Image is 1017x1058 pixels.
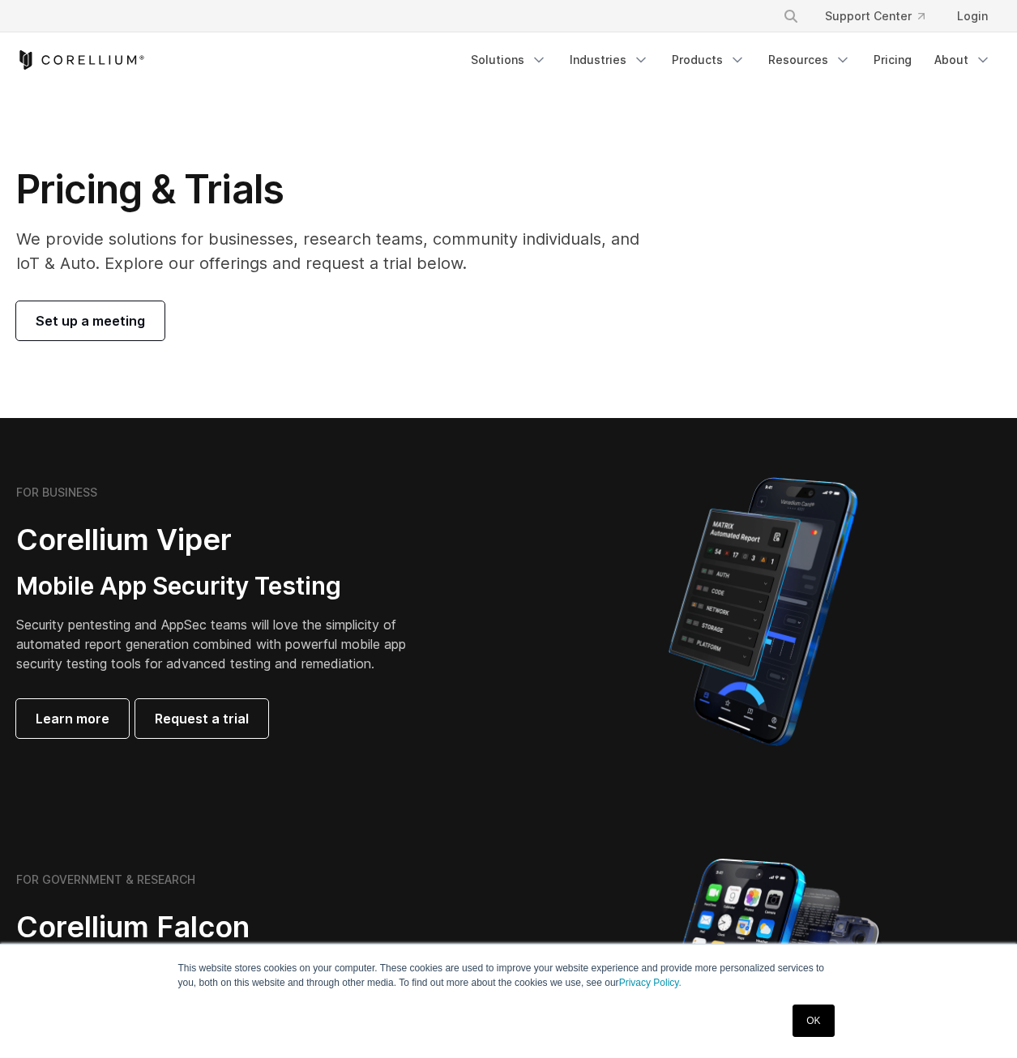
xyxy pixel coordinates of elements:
[178,961,840,990] p: This website stores cookies on your computer. These cookies are used to improve your website expe...
[36,709,109,728] span: Learn more
[776,2,805,31] button: Search
[16,571,431,602] h3: Mobile App Security Testing
[944,2,1001,31] a: Login
[641,470,885,753] img: Corellium MATRIX automated report on iPhone showing app vulnerability test results across securit...
[16,485,97,500] h6: FOR BUSINESS
[16,909,470,945] h2: Corellium Falcon
[793,1005,834,1037] a: OK
[135,699,268,738] a: Request a trial
[662,45,755,75] a: Products
[864,45,921,75] a: Pricing
[16,301,165,340] a: Set up a meeting
[758,45,861,75] a: Resources
[36,311,145,331] span: Set up a meeting
[619,977,682,988] a: Privacy Policy.
[16,165,662,214] h1: Pricing & Trials
[16,699,129,738] a: Learn more
[812,2,938,31] a: Support Center
[763,2,1001,31] div: Navigation Menu
[16,615,431,673] p: Security pentesting and AppSec teams will love the simplicity of automated report generation comb...
[16,522,431,558] h2: Corellium Viper
[16,227,662,275] p: We provide solutions for businesses, research teams, community individuals, and IoT & Auto. Explo...
[925,45,1001,75] a: About
[461,45,1001,75] div: Navigation Menu
[155,709,249,728] span: Request a trial
[560,45,659,75] a: Industries
[16,872,195,887] h6: FOR GOVERNMENT & RESEARCH
[16,50,145,70] a: Corellium Home
[461,45,557,75] a: Solutions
